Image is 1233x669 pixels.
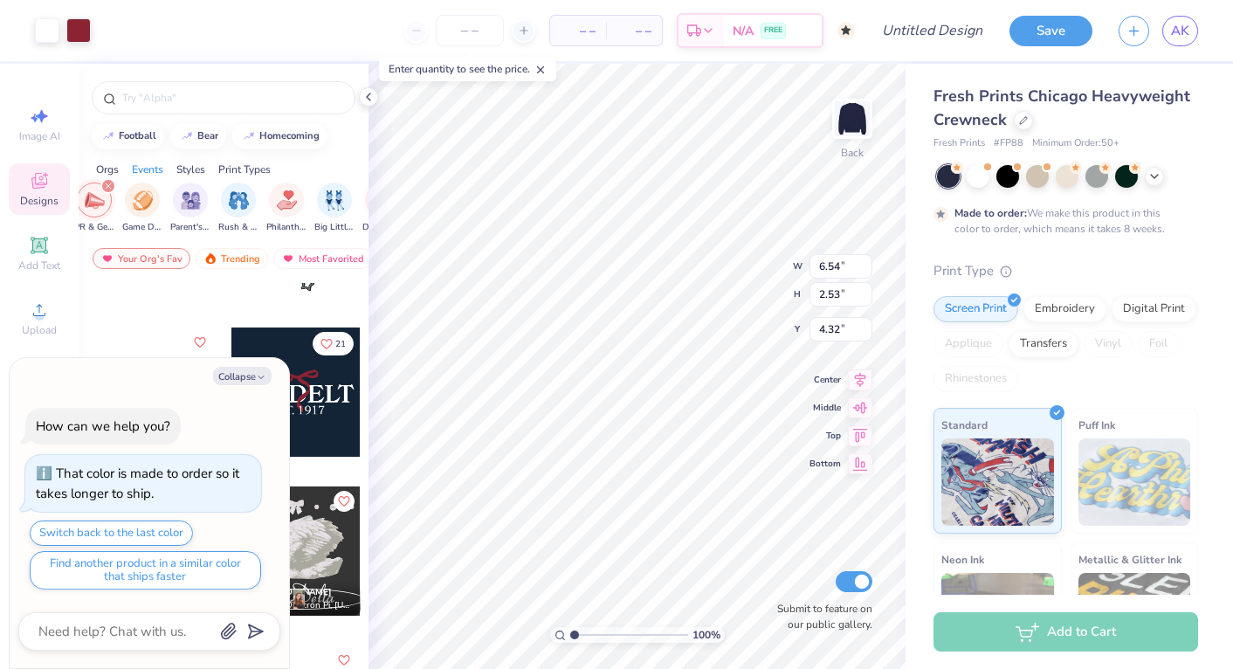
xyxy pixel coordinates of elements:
button: bear [170,123,226,149]
span: Top [809,430,841,442]
div: filter for Philanthropy [266,183,307,234]
img: trend_line.gif [180,131,194,141]
span: 21 [335,340,346,348]
div: bear [197,131,218,141]
input: – – [436,15,504,46]
button: filter button [362,183,403,234]
div: Orgs [96,162,119,177]
span: Upload [22,323,57,337]
span: Parent's Weekend [170,221,210,234]
img: trending.gif [203,252,217,265]
span: Philanthropy [266,221,307,234]
img: Philanthropy Image [277,190,297,210]
span: Minimum Order: 50 + [1032,136,1119,151]
div: filter for Big Little Reveal [314,183,355,234]
button: Switch back to the last color [30,521,193,546]
div: Digital Print [1112,296,1196,322]
span: Fresh Prints Chicago Heavyweight Crewneck [933,86,1190,130]
button: Save [1009,16,1092,46]
a: AK [1162,16,1198,46]
img: Back [835,101,870,136]
label: Submit to feature on our public gallery. [768,601,872,632]
span: # FP88 [994,136,1023,151]
div: Print Type [933,261,1198,281]
div: We make this product in this color to order, which means it takes 8 weeks. [954,205,1169,237]
input: Try "Alpha" [121,89,344,107]
span: Fresh Prints [933,136,985,151]
span: FREE [764,24,782,37]
span: Alpha Omicron Pi, [US_STATE][GEOGRAPHIC_DATA], [GEOGRAPHIC_DATA] [259,599,354,612]
button: Like [313,332,354,355]
div: filter for PR & General [74,183,114,234]
div: Vinyl [1084,331,1133,357]
div: Rhinestones [933,366,1018,392]
div: Screen Print [933,296,1018,322]
span: Metallic & Glitter Ink [1078,550,1181,569]
img: trend_line.gif [101,131,115,141]
div: filter for Rush & Bid [218,183,258,234]
img: Game Day Image [133,190,153,210]
div: Transfers [1009,331,1078,357]
button: filter button [74,183,114,234]
img: Neon Ink [941,573,1054,660]
div: filter for Parent's Weekend [170,183,210,234]
span: – – [561,22,596,40]
div: filter for Date Parties & Socials [362,183,403,234]
div: filter for Game Day [122,183,162,234]
span: Image AI [19,129,60,143]
span: Bottom [809,458,841,470]
span: [PERSON_NAME] [259,586,332,598]
strong: Made to order: [954,206,1027,220]
button: filter button [170,183,210,234]
button: Collapse [213,367,272,385]
div: Styles [176,162,205,177]
span: Add Text [18,259,60,272]
button: filter button [122,183,162,234]
button: Like [334,491,355,512]
div: That color is made to order so it takes longer to ship. [36,465,239,502]
img: Rush & Bid Image [229,190,249,210]
span: Game Day [122,221,162,234]
div: Events [132,162,163,177]
div: Your Org's Fav [93,248,190,269]
img: most_fav.gif [281,252,295,265]
div: How can we help you? [36,417,170,435]
span: Designs [20,194,59,208]
span: Neon Ink [941,550,984,569]
div: Enter quantity to see the price. [379,57,556,81]
span: Center [809,374,841,386]
div: Most Favorited [273,248,372,269]
span: Puff Ink [1078,416,1115,434]
span: PR & General [74,221,114,234]
span: N/A [733,22,754,40]
div: Applique [933,331,1003,357]
div: homecoming [259,131,320,141]
img: most_fav.gif [100,252,114,265]
span: AK [1171,21,1189,41]
div: Embroidery [1023,296,1106,322]
div: Back [841,145,864,161]
img: Parent's Weekend Image [181,190,201,210]
img: Metallic & Glitter Ink [1078,573,1191,660]
div: Trending [196,248,268,269]
button: filter button [314,183,355,234]
span: Standard [941,416,988,434]
button: homecoming [232,123,327,149]
button: Find another product in a similar color that ships faster [30,551,261,590]
button: filter button [266,183,307,234]
img: Big Little Reveal Image [325,190,344,210]
img: Standard [941,438,1054,526]
span: Date Parties & Socials [362,221,403,234]
button: filter button [218,183,258,234]
span: Big Little Reveal [314,221,355,234]
img: Puff Ink [1078,438,1191,526]
img: PR & General Image [85,190,105,210]
button: Like [189,332,210,353]
button: football [92,123,164,149]
img: trend_line.gif [242,131,256,141]
div: football [119,131,156,141]
span: Middle [809,402,841,414]
span: 100 % [692,627,720,643]
div: Print Types [218,162,271,177]
input: Untitled Design [868,13,996,48]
